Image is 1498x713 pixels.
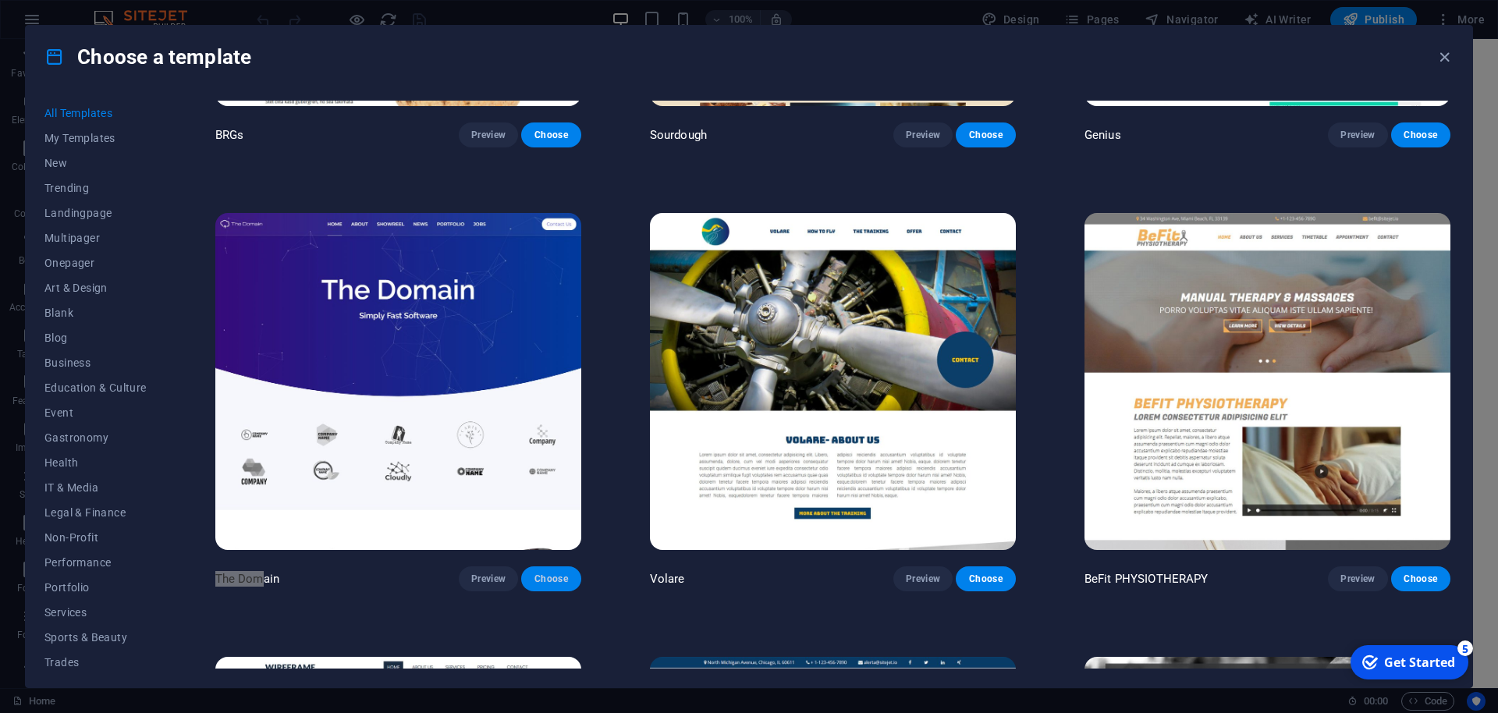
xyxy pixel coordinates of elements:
button: Sports & Beauty [44,625,147,650]
button: Trades [44,650,147,675]
button: Choose [521,566,580,591]
p: Sourdough [650,127,707,143]
span: Choose [968,129,1003,141]
span: Choose [534,573,568,585]
button: Choose [1391,122,1450,147]
p: Volare [650,571,685,587]
button: IT & Media [44,475,147,500]
span: Multipager [44,232,147,244]
span: Sports & Beauty [44,631,147,644]
span: IT & Media [44,481,147,494]
img: The Domain [215,213,581,550]
span: Health [44,456,147,469]
span: Trending [44,182,147,194]
button: Landingpage [44,200,147,225]
button: Preview [1328,566,1387,591]
button: Health [44,450,147,475]
button: Choose [521,122,580,147]
button: Blank [44,300,147,325]
span: Choose [1404,573,1438,585]
span: Education & Culture [44,381,147,394]
span: Performance [44,556,147,569]
button: Art & Design [44,275,147,300]
span: Non-Profit [44,531,147,544]
img: Volare [650,213,1016,550]
span: Choose [534,129,568,141]
span: All Templates [44,107,147,119]
span: Blog [44,332,147,344]
button: Onepager [44,250,147,275]
button: Event [44,400,147,425]
p: Genius [1084,127,1121,143]
span: Choose [968,573,1003,585]
span: Business [44,356,147,369]
button: New [44,151,147,176]
button: Trending [44,176,147,200]
button: Business [44,350,147,375]
button: Choose [1391,566,1450,591]
span: Landingpage [44,207,147,219]
span: Preview [906,129,940,141]
span: My Templates [44,132,147,144]
button: Services [44,600,147,625]
h4: Choose a template [44,44,251,69]
span: Art & Design [44,282,147,294]
button: Preview [893,566,953,591]
button: Preview [459,566,518,591]
p: BRGs [215,127,244,143]
p: BeFit PHYSIOTHERAPY [1084,571,1209,587]
span: Preview [1340,129,1375,141]
button: Education & Culture [44,375,147,400]
span: Onepager [44,257,147,269]
span: Gastronomy [44,431,147,444]
span: New [44,157,147,169]
button: Non-Profit [44,525,147,550]
span: Services [44,606,147,619]
button: Preview [459,122,518,147]
span: Preview [1340,573,1375,585]
button: Performance [44,550,147,575]
button: Choose [956,122,1015,147]
span: Preview [471,573,506,585]
button: Preview [893,122,953,147]
button: My Templates [44,126,147,151]
button: Preview [1328,122,1387,147]
div: Get Started 5 items remaining, 0% complete [9,6,126,41]
button: Gastronomy [44,425,147,450]
span: Legal & Finance [44,506,147,519]
div: Get Started [42,15,113,32]
span: Choose [1404,129,1438,141]
img: BeFit PHYSIOTHERAPY [1084,213,1450,550]
span: Event [44,406,147,419]
button: Multipager [44,225,147,250]
button: Portfolio [44,575,147,600]
p: The Domain [215,571,279,587]
button: Legal & Finance [44,500,147,525]
span: Preview [906,573,940,585]
span: Preview [471,129,506,141]
button: Choose [956,566,1015,591]
button: All Templates [44,101,147,126]
span: Portfolio [44,581,147,594]
div: 5 [115,2,131,17]
button: Blog [44,325,147,350]
span: Blank [44,307,147,319]
span: Trades [44,656,147,669]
